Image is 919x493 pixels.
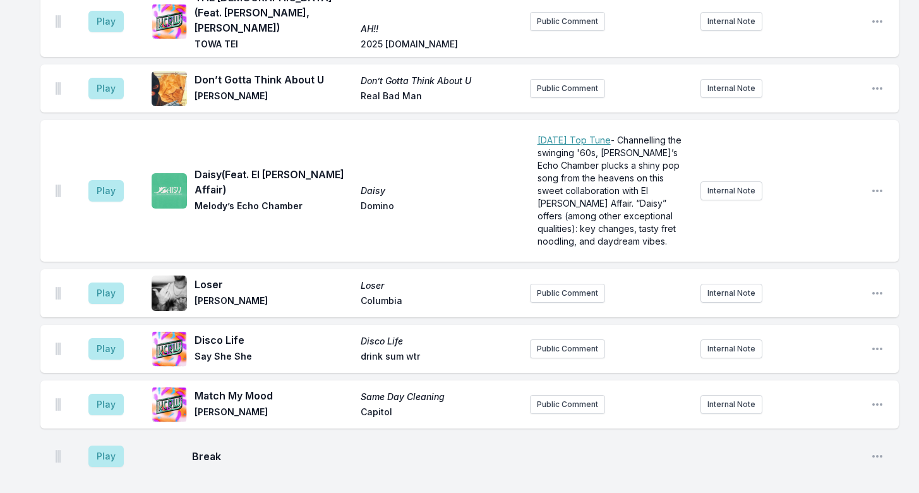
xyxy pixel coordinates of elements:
button: Public Comment [530,79,605,98]
span: [PERSON_NAME] [195,295,353,310]
span: - Channelling the swinging '60s, [PERSON_NAME]’s Echo Chamber plucks a shiny pop song from the he... [538,135,684,246]
button: Internal Note [700,284,762,303]
button: Open playlist item options [871,82,884,95]
img: Same Day Cleaning [152,387,187,422]
span: Disco Life [361,335,519,348]
span: Melody’s Echo Chamber [195,200,353,215]
button: Play [88,283,124,304]
button: Open playlist item options [871,343,884,355]
span: Domino [361,200,519,215]
img: Drag Handle [56,398,61,411]
span: [PERSON_NAME] [195,90,353,105]
button: Public Comment [530,339,605,358]
button: Play [88,11,124,32]
button: Open playlist item options [871,15,884,28]
span: Match My Mood [195,388,353,403]
button: Internal Note [700,181,762,200]
button: Internal Note [700,12,762,31]
button: Open playlist item options [871,185,884,197]
img: Drag Handle [56,185,61,197]
span: drink sum wtr [361,350,519,365]
button: Internal Note [700,395,762,414]
button: Open playlist item options [871,450,884,463]
img: Drag Handle [56,287,61,300]
button: Play [88,446,124,467]
img: Drag Handle [56,343,61,355]
span: Say She She [195,350,353,365]
button: Play [88,78,124,99]
span: Real Bad Man [361,90,519,105]
span: Break [192,449,861,464]
span: Capitol [361,406,519,421]
button: Public Comment [530,12,605,31]
span: Daisy [361,185,519,197]
span: Don’t Gotta Think About U [361,75,519,87]
button: Open playlist item options [871,398,884,411]
span: Disco Life [195,332,353,348]
img: Drag Handle [56,450,61,463]
span: Loser [195,277,353,292]
span: Don’t Gotta Think About U [195,72,353,87]
img: Drag Handle [56,15,61,28]
button: Internal Note [700,79,762,98]
img: Drag Handle [56,82,61,95]
button: Internal Note [700,339,762,358]
a: [DATE] Top Tune [538,135,611,145]
img: Don’t Gotta Think About U [152,71,187,106]
img: Disco Life [152,331,187,367]
img: Loser [152,276,187,311]
img: AH!! [152,4,187,39]
button: Open playlist item options [871,287,884,300]
img: Daisy [152,173,187,209]
button: Play [88,394,124,415]
span: Loser [361,279,519,292]
span: 2025 [DOMAIN_NAME] [361,38,519,53]
button: Play [88,338,124,360]
span: Columbia [361,295,519,310]
span: TOWA TEI [195,38,353,53]
span: [PERSON_NAME] [195,406,353,421]
span: Same Day Cleaning [361,391,519,403]
span: Daisy (Feat. El [PERSON_NAME] Affair) [195,167,353,197]
button: Public Comment [530,284,605,303]
span: AH!! [361,23,519,35]
button: Public Comment [530,395,605,414]
button: Play [88,180,124,202]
